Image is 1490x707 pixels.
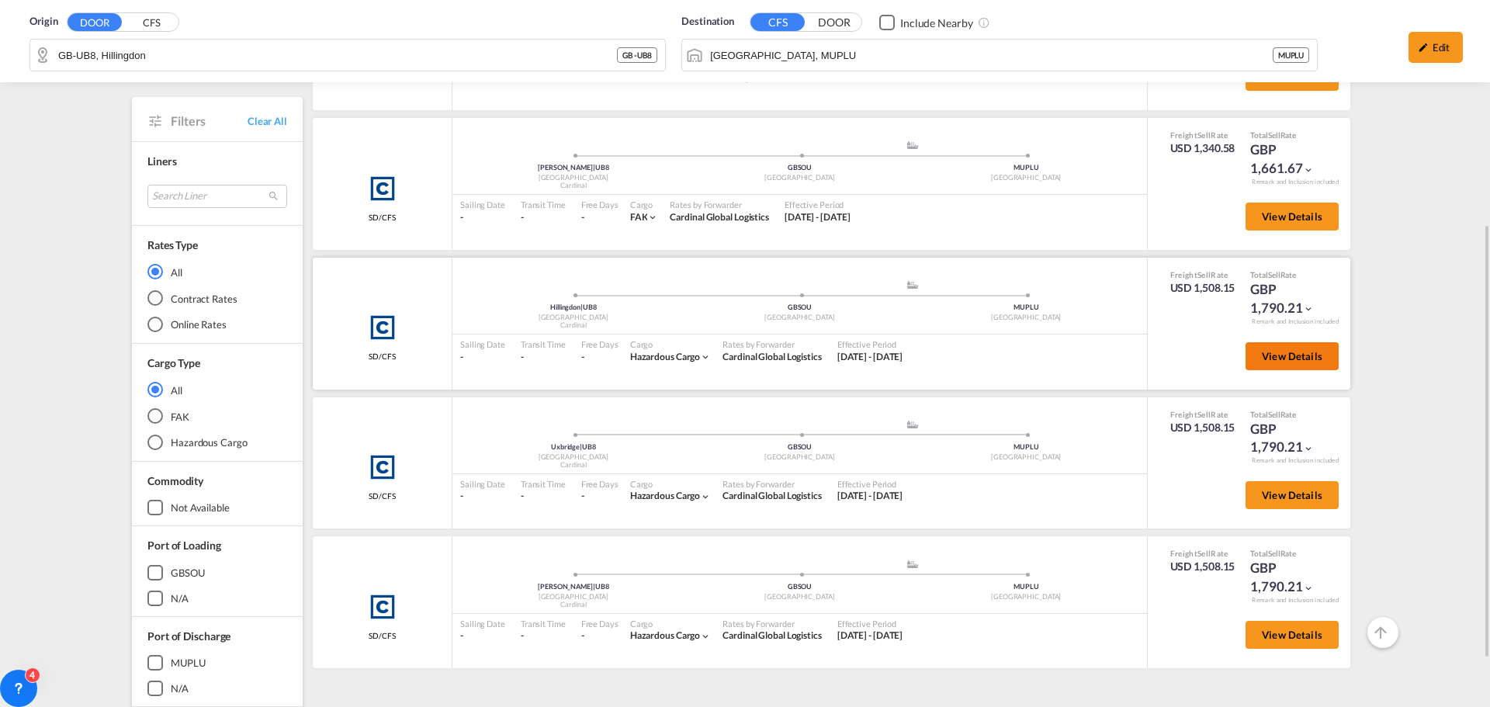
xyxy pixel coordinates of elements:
div: not available [171,501,230,515]
div: - [581,629,584,643]
div: USD 1,340.58 [1170,140,1235,156]
button: View Details [1246,621,1339,649]
div: GBP 1,790.21 [1250,420,1328,457]
md-icon: assets/icons/custom/ship-fill.svg [903,560,922,568]
md-icon: icon-chevron-down [700,631,711,642]
md-checkbox: N/A [147,681,287,696]
div: Sailing Date [460,199,505,210]
div: GBSOU [687,303,913,313]
md-input-container: GB-UB8, Hillingdon [30,40,665,71]
span: Hazardous Cargo [630,351,701,362]
md-icon: icon-chevron-down [700,491,711,502]
input: Search by Door [58,43,617,67]
md-icon: icon-chevron-down [700,352,711,362]
span: Cardinal Global Logistics [722,351,822,362]
div: Remark and Inclusion included [1240,456,1350,465]
div: [GEOGRAPHIC_DATA] [460,173,687,183]
span: | [580,442,582,451]
div: MUPLU [913,442,1139,452]
div: Cardinal [460,460,687,470]
div: USD 1,508.15 [1170,280,1235,296]
div: GBP 1,790.21 [1250,280,1328,317]
md-radio-button: Online Rates [147,316,287,331]
div: 03 Sep 2025 - 31 Oct 2025 [837,629,903,643]
div: MUPLU [171,656,206,670]
span: | [580,303,583,311]
span: [DATE] - [DATE] [837,629,903,641]
md-icon: assets/icons/custom/ship-fill.svg [903,281,922,289]
div: Cargo [630,618,712,629]
div: Sailing Date [460,478,505,490]
span: SD/CFS [369,212,395,223]
md-icon: icon-chevron-down [1303,583,1314,594]
div: Transit Time [521,478,566,490]
div: [GEOGRAPHIC_DATA] [687,592,913,602]
md-checkbox: GBSOU [147,564,287,580]
img: Cardinal [363,448,402,487]
md-radio-button: All [147,264,287,279]
input: Search by Port [710,43,1273,67]
div: - [460,211,505,224]
div: [GEOGRAPHIC_DATA] [913,173,1139,183]
div: Sailing Date [460,618,505,629]
div: Free Days [581,338,619,350]
div: [GEOGRAPHIC_DATA] [687,313,913,323]
div: MUPLU [913,582,1139,592]
span: Hillingdon [550,303,583,311]
div: Effective Period [837,618,903,629]
div: MUPLU [913,163,1139,173]
div: - [521,351,566,364]
div: Rates by Forwarder [722,338,822,350]
span: Uxbridge [551,442,582,451]
span: Port of Loading [147,539,221,552]
md-checkbox: MUPLU [147,655,287,671]
span: Sell [1268,130,1280,140]
span: [DATE] - [DATE] [837,490,903,501]
div: Transit Time [521,618,566,629]
div: Transit Time [521,338,566,350]
md-icon: assets/icons/custom/ship-fill.svg [903,421,922,428]
md-radio-button: All [147,382,287,397]
md-radio-button: Contract Rates [147,290,287,306]
span: Origin [29,14,57,29]
span: Port of Discharge [147,629,230,642]
span: Sell [1197,549,1211,558]
img: Cardinal [363,169,402,208]
div: [GEOGRAPHIC_DATA] [913,452,1139,463]
span: Sell [1268,549,1280,558]
span: Cardinal Global Logistics [722,629,822,641]
span: [PERSON_NAME] [538,582,595,591]
md-icon: icon-chevron-down [1303,165,1314,175]
div: Transit Time [521,199,566,210]
div: 03 Sep 2025 - 31 Oct 2025 [837,490,903,503]
button: Go to Top [1367,617,1398,648]
span: SD/CFS [369,351,395,362]
div: MUPLU [1273,47,1310,63]
img: Cardinal [363,308,402,347]
span: SD/CFS [369,630,395,641]
span: View Details [1262,629,1322,641]
div: - [581,351,584,364]
button: View Details [1246,481,1339,509]
div: Free Days [581,618,619,629]
div: - [460,629,505,643]
div: - [521,211,566,224]
button: DOOR [68,13,122,31]
span: UB8 [582,442,596,451]
div: Include Nearby [900,16,973,31]
div: - [460,351,505,364]
span: Sell [1197,270,1211,279]
div: [GEOGRAPHIC_DATA] [460,452,687,463]
md-icon: Unchecked: Ignores neighbouring ports when fetching rates.Checked : Includes neighbouring ports w... [978,16,990,29]
div: Cardinal Global Logistics [722,629,822,643]
div: Effective Period [837,478,903,490]
md-icon: icon-arrow-up [1371,623,1390,642]
span: Hazardous Cargo [630,629,701,641]
div: Freight Rate [1170,269,1235,280]
span: Hazardous Cargo [630,490,701,501]
md-icon: icon-chevron-down [647,212,658,223]
div: Free Days [581,199,619,210]
span: Cardinal Global Logistics [722,490,822,501]
span: View Details [1262,210,1322,223]
div: [GEOGRAPHIC_DATA] [460,313,687,323]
